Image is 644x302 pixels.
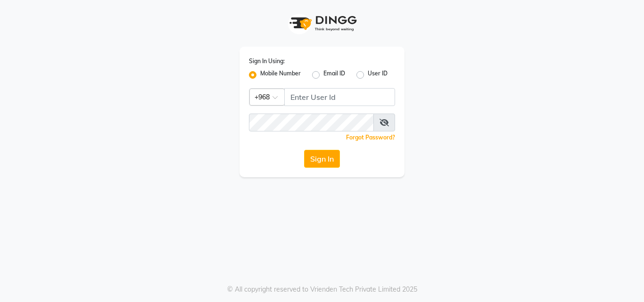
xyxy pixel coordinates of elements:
[284,88,395,106] input: Username
[304,150,340,168] button: Sign In
[346,134,395,141] a: Forgot Password?
[260,69,301,81] label: Mobile Number
[249,57,285,65] label: Sign In Using:
[249,114,374,131] input: Username
[368,69,388,81] label: User ID
[323,69,345,81] label: Email ID
[284,9,360,37] img: logo1.svg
